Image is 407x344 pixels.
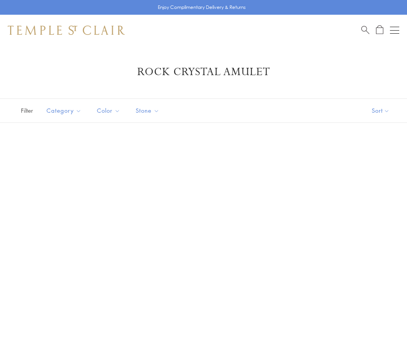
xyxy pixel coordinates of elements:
[132,106,165,115] span: Stone
[93,106,126,115] span: Color
[130,102,165,119] button: Stone
[41,102,87,119] button: Category
[361,25,369,35] a: Search
[19,65,388,79] h1: Rock Crystal Amulet
[43,106,87,115] span: Category
[8,26,125,35] img: Temple St. Clair
[91,102,126,119] button: Color
[376,25,383,35] a: Open Shopping Bag
[354,99,407,122] button: Show sort by
[390,26,399,35] button: Open navigation
[158,3,246,11] p: Enjoy Complimentary Delivery & Returns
